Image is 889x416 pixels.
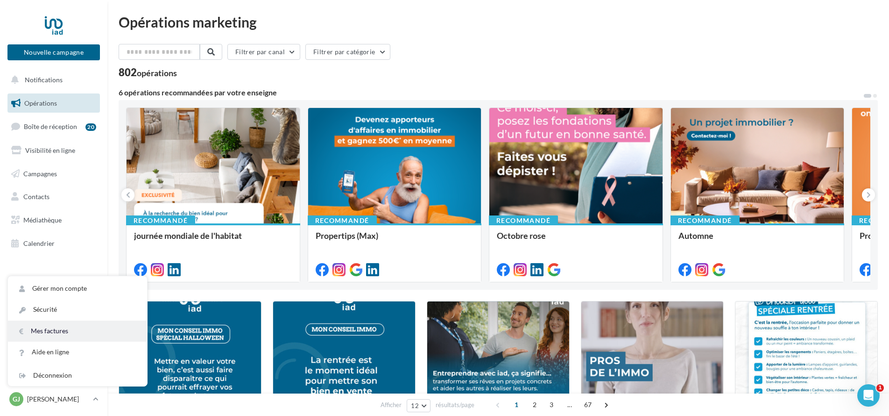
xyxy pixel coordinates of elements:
[8,278,147,299] a: Gérer mon compte
[6,93,102,113] a: Opérations
[23,193,49,201] span: Contacts
[8,342,147,363] a: Aide en ligne
[126,215,195,226] div: Recommandé
[876,384,884,392] span: 1
[24,122,77,130] span: Boîte de réception
[381,401,402,409] span: Afficher
[6,70,98,90] button: Notifications
[489,215,558,226] div: Recommandé
[678,231,837,250] div: Automne
[527,397,542,412] span: 2
[6,141,102,160] a: Visibilité en ligne
[119,15,878,29] div: Opérations marketing
[23,239,55,247] span: Calendrier
[85,123,96,131] div: 20
[308,215,377,226] div: Recommandé
[15,24,22,32] img: website_grey.svg
[227,44,300,60] button: Filtrer par canal
[118,55,141,61] div: Mots-clés
[316,231,474,250] div: Propertips (Max)
[134,231,292,250] div: journée mondiale de l'habitat
[411,402,419,409] span: 12
[857,384,880,407] iframe: Intercom live chat
[580,397,596,412] span: 67
[24,99,57,107] span: Opérations
[137,69,177,77] div: opérations
[509,397,524,412] span: 1
[6,164,102,184] a: Campagnes
[15,15,22,22] img: logo_orange.svg
[8,299,147,320] a: Sécurité
[562,397,577,412] span: ...
[23,216,62,224] span: Médiathèque
[7,44,100,60] button: Nouvelle campagne
[24,24,106,32] div: Domaine: [DOMAIN_NAME]
[670,215,740,226] div: Recommandé
[6,116,102,136] a: Boîte de réception20
[13,394,20,404] span: GJ
[6,234,102,253] a: Calendrier
[39,54,46,62] img: tab_domain_overview_orange.svg
[8,321,147,342] a: Mes factures
[7,390,100,408] a: GJ [PERSON_NAME]
[25,146,75,154] span: Visibilité en ligne
[119,89,863,96] div: 6 opérations recommandées par votre enseigne
[107,54,115,62] img: tab_keywords_by_traffic_grey.svg
[544,397,559,412] span: 3
[27,394,89,404] p: [PERSON_NAME]
[25,76,63,84] span: Notifications
[407,399,430,412] button: 12
[6,187,102,207] a: Contacts
[8,365,147,386] div: Déconnexion
[6,210,102,230] a: Médiathèque
[305,44,390,60] button: Filtrer par catégorie
[497,231,655,250] div: Octobre rose
[436,401,474,409] span: résultats/page
[119,67,177,78] div: 802
[23,169,57,177] span: Campagnes
[49,55,72,61] div: Domaine
[26,15,46,22] div: v 4.0.25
